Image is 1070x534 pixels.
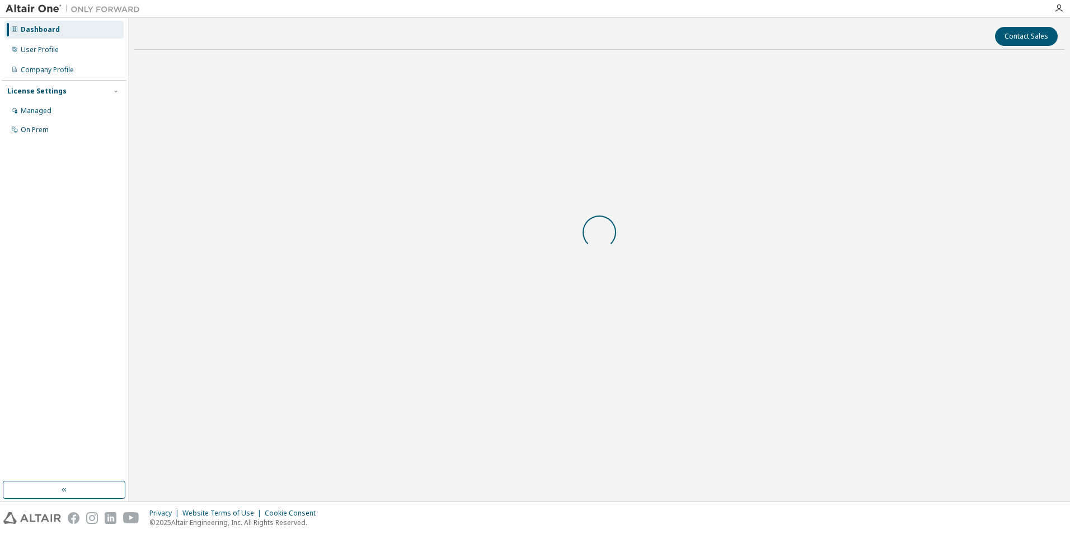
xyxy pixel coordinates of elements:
img: youtube.svg [123,512,139,524]
img: instagram.svg [86,512,98,524]
img: linkedin.svg [105,512,116,524]
img: Altair One [6,3,146,15]
button: Contact Sales [995,27,1058,46]
div: Company Profile [21,65,74,74]
div: License Settings [7,87,67,96]
div: Managed [21,106,51,115]
div: User Profile [21,45,59,54]
div: Cookie Consent [265,509,322,518]
div: Privacy [149,509,182,518]
img: altair_logo.svg [3,512,61,524]
p: © 2025 Altair Engineering, Inc. All Rights Reserved. [149,518,322,527]
div: Dashboard [21,25,60,34]
img: facebook.svg [68,512,79,524]
div: On Prem [21,125,49,134]
div: Website Terms of Use [182,509,265,518]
